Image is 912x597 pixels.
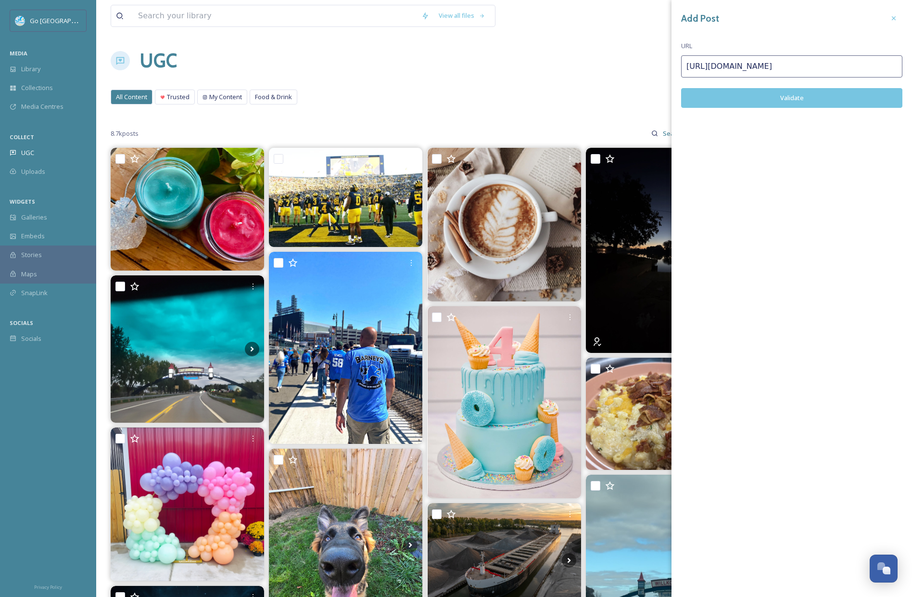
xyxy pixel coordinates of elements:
[434,6,490,25] a: View all files
[428,306,581,498] img: Here’s to four scoops of fun and a sprinkle of sweetness! 🍦
[21,270,37,279] span: Maps
[21,232,45,241] span: Embeds
[21,334,41,343] span: Socials
[428,148,581,301] img: New week, same grace. Take a deep breath, sip something warm, and remember....you’re doing better...
[21,65,40,74] span: Library
[111,129,139,138] span: 8.7k posts
[870,555,898,583] button: Open Chat
[255,92,292,102] span: Food & Drink
[111,275,264,423] img: Took us a little day trip 😁 #frankenmuthmichigan
[133,5,417,26] input: Search your library
[10,198,35,205] span: WIDGETS
[21,148,34,157] span: UGC
[681,12,719,26] h3: Add Post
[10,133,34,141] span: COLLECT
[10,50,27,57] span: MEDIA
[111,148,264,271] img: Happy Monday! Our winter collection is here and all your favorite festive scents are back ❤️✨ 👇🏼A...
[586,148,739,352] img: A new day of adventure! RAAAARRRR!!! #lookupseeblue
[21,167,45,176] span: Uploads
[586,358,739,470] img: Mac and cheese made to order!
[139,46,177,75] a: UGC
[34,584,62,590] span: Privacy Policy
[209,92,242,102] span: My Content
[21,250,42,260] span: Stories
[681,55,902,78] input: https://www.instagram.com/p/Cp-0BNCLzu8/
[10,319,33,326] span: SOCIALS
[681,41,692,51] span: URL
[21,213,47,222] span: Galleries
[658,124,689,143] input: Search
[21,288,48,298] span: SnapLink
[167,92,190,102] span: Trusted
[21,102,63,111] span: Media Centres
[15,16,25,26] img: GoGreatLogo_MISkies_RegionalTrails%20%281%29.png
[681,88,902,108] button: Validate
[269,148,422,247] img: New Week, Next Game for the Michigan Wolverines. Michigan will host Washington this coming Saturd...
[116,92,147,102] span: All Content
[30,16,101,25] span: Go [GEOGRAPHIC_DATA]
[269,252,422,444] img: Goooooooo Lionsssss!!!! The rivalry runs deep at Barney’s this week! 💙🦁💙🦁💙🦁💙🦁💙🦁💙🦁💙🦁💙🦁 #GameDayEat...
[34,581,62,592] a: Privacy Policy
[21,83,53,92] span: Collections
[111,428,264,581] img: Nothing we love more than celebrating special moments 🫶🎈 Congratulations on your grand opening an...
